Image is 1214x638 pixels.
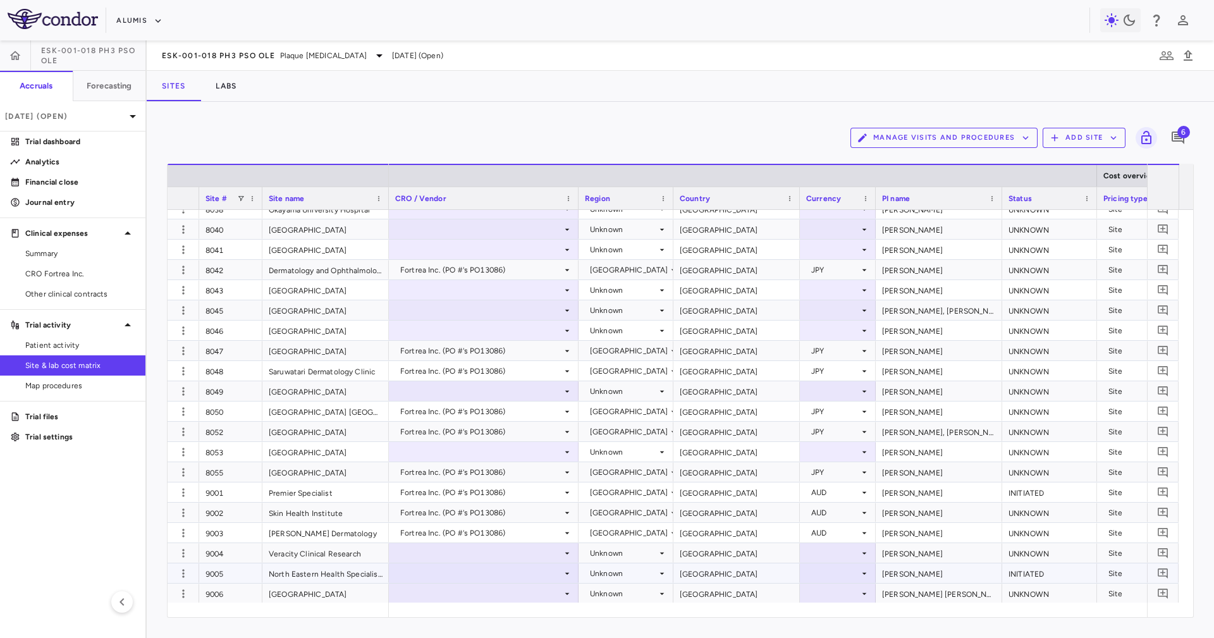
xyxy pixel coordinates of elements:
[262,321,389,340] div: [GEOGRAPHIC_DATA]
[1157,345,1169,357] svg: Add comment
[1155,261,1172,278] button: Add comment
[811,523,859,543] div: AUD
[200,71,252,101] button: Labs
[25,340,135,351] span: Patient activity
[1155,403,1172,420] button: Add comment
[199,219,262,239] div: 8040
[262,543,389,563] div: Veracity Clinical Research
[1157,264,1169,276] svg: Add comment
[1157,547,1169,559] svg: Add comment
[673,543,800,563] div: [GEOGRAPHIC_DATA]
[262,482,389,502] div: Premier Specialist
[590,381,657,402] div: Unknown
[262,219,389,239] div: [GEOGRAPHIC_DATA]
[25,136,135,147] p: Trial dashboard
[400,260,562,280] div: Fortrea Inc. (PO #'s PO13086)
[876,523,1002,543] div: [PERSON_NAME]
[590,584,657,604] div: Unknown
[1009,194,1032,203] span: Status
[673,240,800,259] div: [GEOGRAPHIC_DATA]
[590,503,668,523] div: [GEOGRAPHIC_DATA]
[162,51,275,61] span: ESK-001-018 Ph3 PsO OLE
[199,482,262,502] div: 9001
[1157,486,1169,498] svg: Add comment
[1002,422,1097,441] div: UNKNOWN
[1002,442,1097,462] div: UNKNOWN
[1108,361,1175,381] div: Site
[262,503,389,522] div: Skin Health Institute
[1108,442,1175,462] div: Site
[25,228,120,239] p: Clinical expenses
[876,219,1002,239] div: [PERSON_NAME]
[262,523,389,543] div: [PERSON_NAME] Dermatology
[20,80,52,92] h6: Accruals
[673,381,800,401] div: [GEOGRAPHIC_DATA]
[1108,321,1175,341] div: Site
[199,240,262,259] div: 8041
[1002,219,1097,239] div: UNKNOWN
[25,431,135,443] p: Trial settings
[199,381,262,401] div: 8049
[400,523,562,543] div: Fortrea Inc. (PO #'s PO13086)
[1108,482,1175,503] div: Site
[1155,565,1172,582] button: Add comment
[1155,200,1172,218] button: Add comment
[199,442,262,462] div: 8053
[25,248,135,259] span: Summary
[395,194,446,203] span: CRO / Vendor
[590,361,668,381] div: [GEOGRAPHIC_DATA]
[876,503,1002,522] div: [PERSON_NAME]
[262,584,389,603] div: [GEOGRAPHIC_DATA]
[1155,322,1172,339] button: Add comment
[262,240,389,259] div: [GEOGRAPHIC_DATA]
[262,442,389,462] div: [GEOGRAPHIC_DATA]
[1108,381,1175,402] div: Site
[673,280,800,300] div: [GEOGRAPHIC_DATA]
[269,194,304,203] span: Site name
[590,543,657,563] div: Unknown
[876,240,1002,259] div: [PERSON_NAME]
[590,280,657,300] div: Unknown
[1108,300,1175,321] div: Site
[1002,260,1097,279] div: UNKNOWN
[25,197,135,208] p: Journal entry
[882,194,910,203] span: PI name
[1155,241,1172,258] button: Add comment
[673,361,800,381] div: [GEOGRAPHIC_DATA]
[590,462,668,482] div: [GEOGRAPHIC_DATA]
[25,288,135,300] span: Other clinical contracts
[1177,126,1190,138] span: 6
[1108,422,1175,442] div: Site
[1157,426,1169,438] svg: Add comment
[1103,194,1148,203] span: Pricing type
[262,300,389,320] div: [GEOGRAPHIC_DATA]
[680,194,710,203] span: Country
[1157,223,1169,235] svg: Add comment
[590,321,657,341] div: Unknown
[262,341,389,360] div: [GEOGRAPHIC_DATA]
[811,462,859,482] div: JPY
[673,341,800,360] div: [GEOGRAPHIC_DATA]
[400,341,562,361] div: Fortrea Inc. (PO #'s PO13086)
[590,260,668,280] div: [GEOGRAPHIC_DATA]
[392,50,443,61] span: [DATE] (Open)
[5,111,125,122] p: [DATE] (Open)
[25,176,135,188] p: Financial close
[590,341,668,361] div: [GEOGRAPHIC_DATA]
[1167,127,1189,149] button: Add comment
[811,422,859,442] div: JPY
[673,402,800,421] div: [GEOGRAPHIC_DATA]
[876,300,1002,320] div: [PERSON_NAME], [PERSON_NAME]
[1157,243,1169,255] svg: Add comment
[673,523,800,543] div: [GEOGRAPHIC_DATA]
[1002,543,1097,563] div: UNKNOWN
[262,280,389,300] div: [GEOGRAPHIC_DATA]
[1002,503,1097,522] div: UNKNOWN
[673,321,800,340] div: [GEOGRAPHIC_DATA]
[876,260,1002,279] div: [PERSON_NAME]
[262,422,389,441] div: [GEOGRAPHIC_DATA]
[199,300,262,320] div: 8045
[116,11,162,31] button: Alumis
[205,194,227,203] span: Site #
[876,543,1002,563] div: [PERSON_NAME]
